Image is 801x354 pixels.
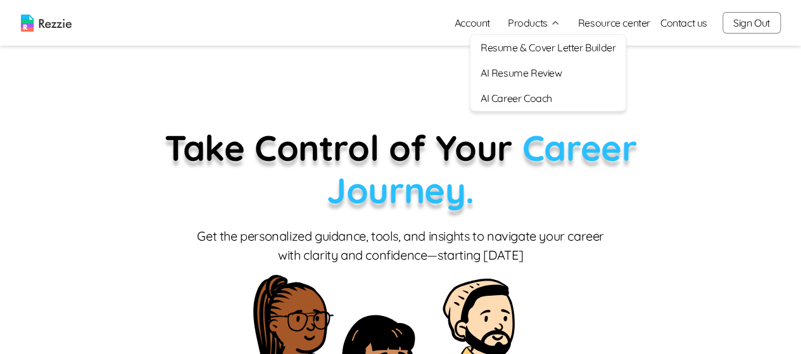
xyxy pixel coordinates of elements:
[195,227,607,265] p: Get the personalized guidance, tools, and insights to navigate your career with clarity and confi...
[470,35,626,60] a: Resume & Cover Letter Builder
[21,15,72,32] img: logo
[660,15,707,30] a: Contact us
[578,15,650,30] a: Resource center
[327,125,636,212] span: Career Journey.
[508,15,560,30] button: Products
[445,10,500,35] a: Account
[722,12,781,34] button: Sign Out
[100,127,702,212] p: Take Control of Your
[470,85,626,111] a: AI Career Coach
[470,60,626,85] a: AI Resume Review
